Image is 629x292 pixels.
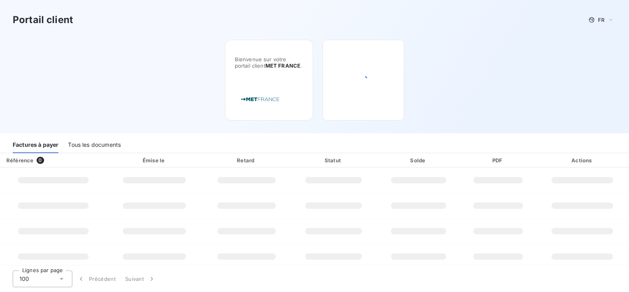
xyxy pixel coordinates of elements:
[265,62,301,69] span: MET FRANCE
[13,136,58,153] div: Factures à payer
[378,156,459,164] div: Solde
[235,88,286,111] img: Company logo
[120,271,161,287] button: Suivant
[72,271,120,287] button: Précédent
[462,156,534,164] div: PDF
[235,56,303,69] span: Bienvenue sur votre portail client .
[13,13,73,27] h3: Portail client
[37,157,44,164] span: 0
[538,156,627,164] div: Actions
[68,136,121,153] div: Tous les documents
[6,157,33,164] div: Référence
[598,17,604,23] span: FR
[108,156,201,164] div: Émise le
[292,156,375,164] div: Statut
[19,275,29,283] span: 100
[204,156,289,164] div: Retard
